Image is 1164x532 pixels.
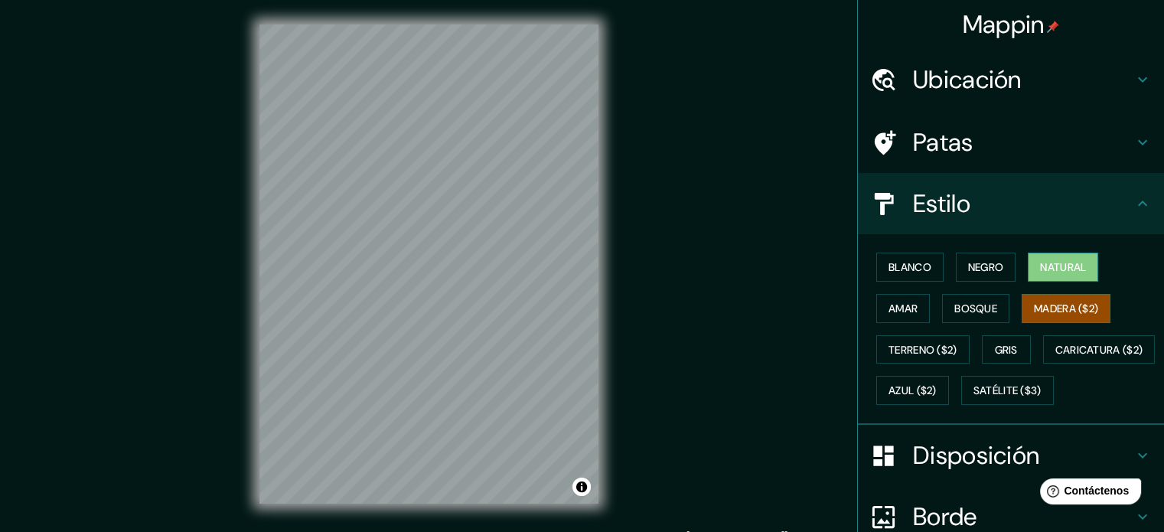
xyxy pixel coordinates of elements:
div: Patas [858,112,1164,173]
font: Natural [1040,260,1086,274]
font: Caricatura ($2) [1055,343,1143,357]
button: Azul ($2) [876,376,949,405]
button: Madera ($2) [1022,294,1110,323]
font: Satélite ($3) [973,384,1042,398]
font: Azul ($2) [888,384,937,398]
iframe: Lanzador de widgets de ayuda [1028,472,1147,515]
font: Amar [888,302,918,315]
div: Ubicación [858,49,1164,110]
font: Mappin [963,8,1045,41]
font: Gris [995,343,1018,357]
font: Bosque [954,302,997,315]
font: Ubicación [913,64,1022,96]
img: pin-icon.png [1047,21,1059,33]
div: Estilo [858,173,1164,234]
button: Satélite ($3) [961,376,1054,405]
button: Terreno ($2) [876,335,970,364]
button: Negro [956,253,1016,282]
canvas: Mapa [259,24,598,504]
button: Activar o desactivar atribución [572,478,591,496]
button: Amar [876,294,930,323]
font: Blanco [888,260,931,274]
button: Caricatura ($2) [1043,335,1156,364]
font: Patas [913,126,973,158]
font: Madera ($2) [1034,302,1098,315]
div: Disposición [858,425,1164,486]
button: Blanco [876,253,944,282]
font: Estilo [913,188,970,220]
font: Terreno ($2) [888,343,957,357]
button: Gris [982,335,1031,364]
button: Bosque [942,294,1009,323]
font: Negro [968,260,1004,274]
button: Natural [1028,253,1098,282]
font: Disposición [913,439,1039,472]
